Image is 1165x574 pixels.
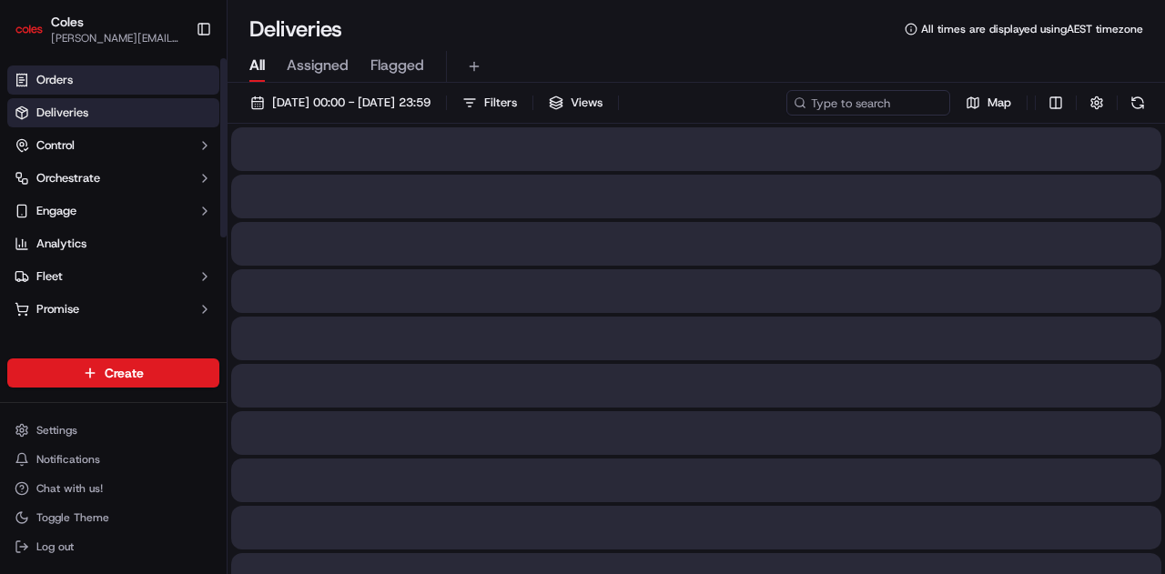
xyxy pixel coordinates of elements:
span: Deliveries [36,105,88,121]
div: 📗 [18,265,33,279]
h1: Deliveries [249,15,342,44]
span: Orders [36,72,73,88]
span: Assigned [287,55,349,76]
button: Notifications [7,447,219,472]
a: 💻API Documentation [147,256,299,288]
span: Promise [36,301,79,317]
button: Coles [51,13,84,31]
button: [PERSON_NAME][EMAIL_ADDRESS][PERSON_NAME][PERSON_NAME][DOMAIN_NAME] [51,31,181,45]
span: Control [36,137,75,154]
span: Fleet [36,268,63,285]
button: Orchestrate [7,164,219,193]
button: Toggle Theme [7,505,219,530]
span: Analytics [36,236,86,252]
span: Orchestrate [36,170,100,186]
img: 1736555255976-a54dd68f-1ca7-489b-9aae-adbdc363a1c4 [18,173,51,206]
div: Favorites [7,338,219,368]
span: All times are displayed using AEST timezone [921,22,1143,36]
a: 📗Knowledge Base [11,256,147,288]
span: Knowledge Base [36,263,139,281]
button: Filters [454,90,525,116]
span: API Documentation [172,263,292,281]
button: Create [7,358,219,388]
div: 💻 [154,265,168,279]
button: Promise [7,295,219,324]
button: Refresh [1125,90,1150,116]
span: Flagged [370,55,424,76]
button: ColesColes[PERSON_NAME][EMAIL_ADDRESS][PERSON_NAME][PERSON_NAME][DOMAIN_NAME] [7,7,188,51]
div: We're available if you need us! [62,191,230,206]
span: Settings [36,423,77,438]
span: Filters [484,95,517,111]
img: Coles [15,15,44,44]
input: Got a question? Start typing here... [47,116,328,136]
span: Notifications [36,452,100,467]
span: Create [105,364,144,382]
span: All [249,55,265,76]
a: Analytics [7,229,219,258]
span: [DATE] 00:00 - [DATE] 23:59 [272,95,431,111]
div: Start new chat [62,173,299,191]
button: Engage [7,196,219,226]
span: Views [571,95,603,111]
span: Chat with us! [36,481,103,496]
button: Control [7,131,219,160]
a: Deliveries [7,98,219,127]
span: Engage [36,203,76,219]
input: Type to search [786,90,950,116]
p: Welcome 👋 [18,72,331,101]
span: Pylon [181,307,220,321]
button: Settings [7,418,219,443]
span: Log out [36,539,74,554]
button: Views [541,90,611,116]
button: Start new chat [309,178,331,200]
button: Chat with us! [7,476,219,501]
button: Log out [7,534,219,559]
img: Nash [18,17,55,54]
a: Powered byPylon [128,307,220,321]
span: Map [988,95,1011,111]
button: Fleet [7,262,219,291]
button: Map [957,90,1019,116]
button: [DATE] 00:00 - [DATE] 23:59 [242,90,439,116]
span: Toggle Theme [36,510,109,525]
a: Orders [7,65,219,95]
